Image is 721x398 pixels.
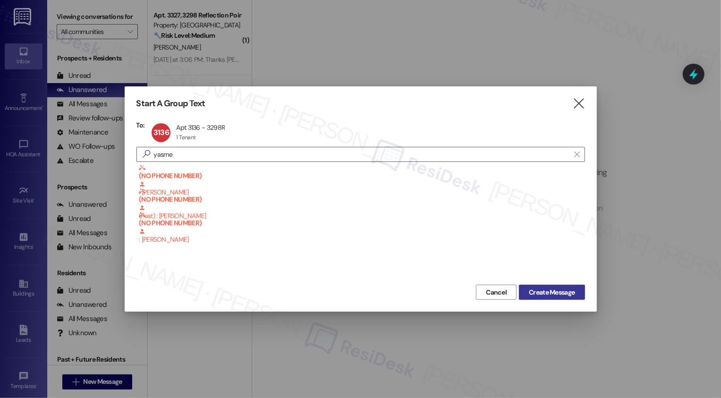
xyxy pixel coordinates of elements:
i:  [574,151,579,158]
div: (NO PHONE NUMBER) : [PERSON_NAME] [136,212,585,235]
b: (NO PHONE NUMBER) [139,188,585,203]
div: (Past) : [PERSON_NAME] [139,188,585,221]
span: 3136 [153,127,169,137]
h3: Start A Group Text [136,98,205,109]
b: (NO PHONE NUMBER) [139,212,585,227]
div: Apt 3136 - 3298R [176,123,225,132]
i:  [572,99,585,109]
input: Search for any contact or apartment [154,148,569,161]
div: (NO PHONE NUMBER) (Past) : [PERSON_NAME] [136,188,585,212]
span: Create Message [529,288,575,297]
h3: To: [136,121,145,129]
i:  [139,149,154,159]
div: 1 Tenant [176,134,195,141]
div: (NO PHONE NUMBER) : [PERSON_NAME] [136,164,585,188]
div: : [PERSON_NAME] [139,164,585,198]
span: Cancel [486,288,507,297]
button: Create Message [519,285,585,300]
button: Cancel [476,285,517,300]
div: : [PERSON_NAME] [139,212,585,245]
button: Clear text [569,147,585,161]
b: (NO PHONE NUMBER) [139,164,585,180]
